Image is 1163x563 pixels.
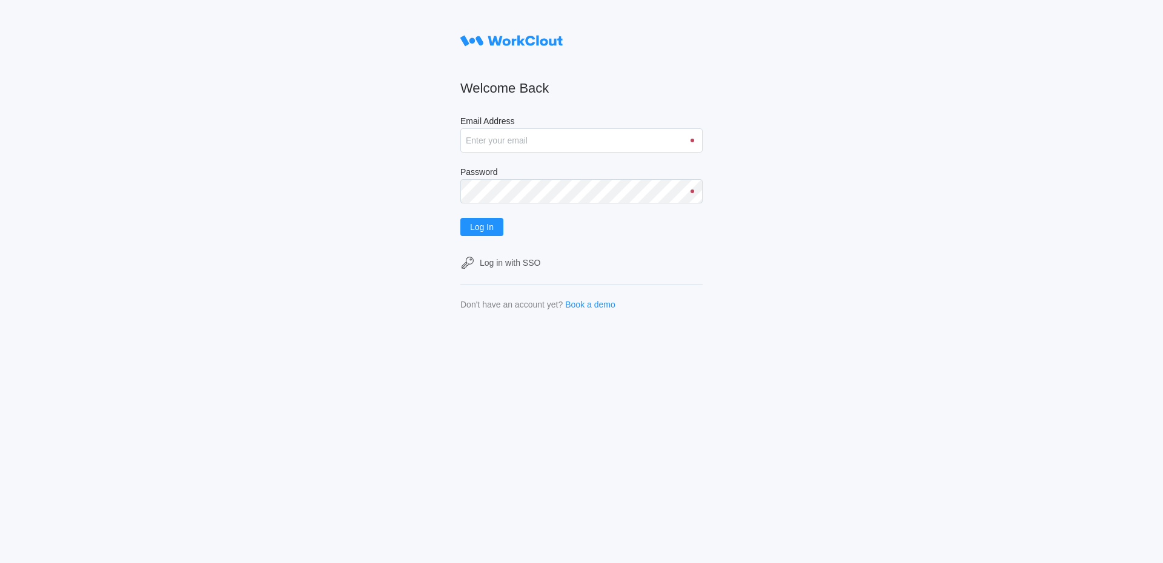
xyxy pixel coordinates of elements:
[480,258,540,268] div: Log in with SSO
[460,116,703,128] label: Email Address
[460,255,703,270] a: Log in with SSO
[460,167,703,179] label: Password
[565,300,615,309] a: Book a demo
[470,223,494,231] span: Log In
[460,128,703,153] input: Enter your email
[460,218,503,236] button: Log In
[460,300,563,309] div: Don't have an account yet?
[460,80,703,97] h2: Welcome Back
